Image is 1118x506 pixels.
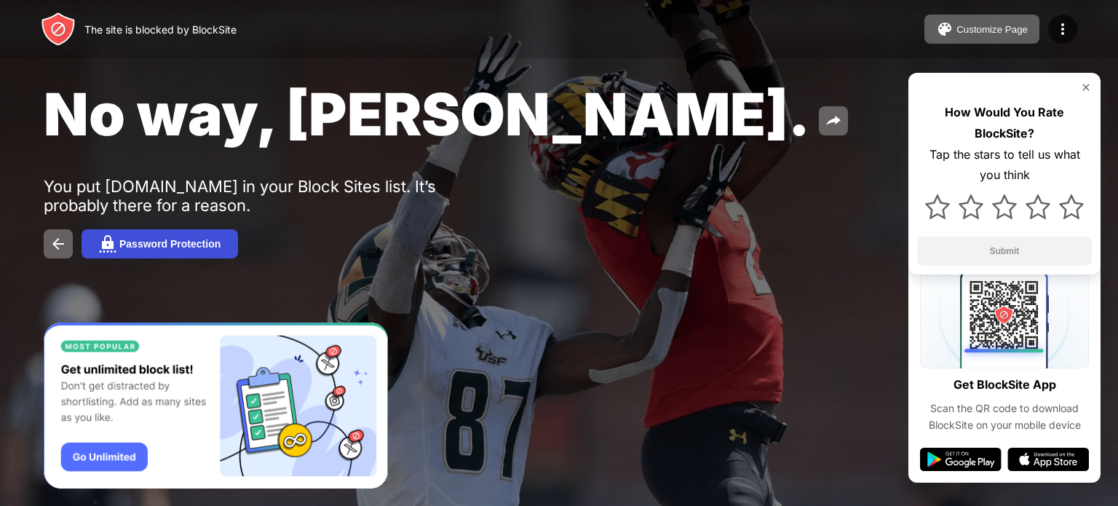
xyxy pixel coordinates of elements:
[119,238,221,250] div: Password Protection
[84,23,237,36] div: The site is blocked by BlockSite
[49,235,67,253] img: back.svg
[959,194,983,219] img: star.svg
[925,194,950,219] img: star.svg
[924,15,1039,44] button: Customize Page
[99,235,116,253] img: password.svg
[992,194,1017,219] img: star.svg
[956,24,1028,35] div: Customize Page
[936,20,954,38] img: pallet.svg
[917,144,1092,186] div: Tap the stars to tell us what you think
[82,229,238,258] button: Password Protection
[41,12,76,47] img: header-logo.svg
[44,177,493,215] div: You put [DOMAIN_NAME] in your Block Sites list. It’s probably there for a reason.
[1054,20,1071,38] img: menu-icon.svg
[954,374,1056,395] div: Get BlockSite App
[44,79,810,149] span: No way, [PERSON_NAME].
[917,237,1092,266] button: Submit
[1080,82,1092,93] img: rate-us-close.svg
[1026,194,1050,219] img: star.svg
[920,448,1002,471] img: google-play.svg
[1059,194,1084,219] img: star.svg
[44,323,388,489] iframe: Banner
[1007,448,1089,471] img: app-store.svg
[920,400,1089,433] div: Scan the QR code to download BlockSite on your mobile device
[825,112,842,130] img: share.svg
[917,102,1092,144] div: How Would You Rate BlockSite?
